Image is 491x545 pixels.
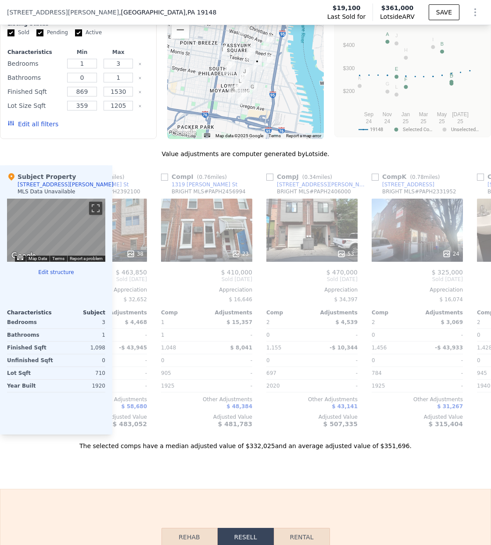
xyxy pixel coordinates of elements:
[18,188,75,195] div: MLS Data Unavailable
[221,269,252,276] span: $ 410,000
[161,286,252,293] div: Appreciation
[207,309,252,316] div: Adjustments
[252,57,262,72] div: 438 Mcclellan St
[314,329,358,341] div: -
[432,37,434,42] text: I
[161,345,176,351] span: 1,048
[314,354,358,367] div: -
[333,4,361,12] span: $19,100
[466,4,484,21] button: Show Options
[330,345,358,351] span: -$ 10,344
[286,133,321,138] a: Report a map error
[477,370,487,376] span: 945
[334,296,358,303] span: $ 34,397
[75,29,102,36] label: Active
[172,188,246,195] div: BRIGHT MLS # PAPH2456994
[186,9,217,16] span: , PA 19148
[372,181,434,188] a: [STREET_ADDRESS]
[66,49,99,56] div: Min
[266,413,358,420] div: Adjusted Value
[9,250,38,262] img: Google
[372,286,463,293] div: Appreciation
[228,85,238,100] div: 2600 S Percy St
[125,319,147,325] span: $ 4,468
[299,174,336,180] span: ( miles)
[372,319,375,325] span: 2
[358,75,362,81] text: K
[312,309,358,316] div: Adjustments
[417,309,463,316] div: Adjustments
[7,57,62,70] div: Bedrooms
[406,174,443,180] span: ( miles)
[103,367,147,379] div: -
[7,367,54,379] div: Lot Sqft
[138,90,142,94] button: Clear
[208,354,252,367] div: -
[441,319,463,325] span: $ 3,069
[382,181,434,188] div: [STREET_ADDRESS]
[442,249,459,258] div: 24
[372,380,416,392] div: 1925
[7,8,119,17] span: [STREET_ADDRESS][PERSON_NAME]
[235,77,245,92] div: 2328 S 8th St
[7,316,54,328] div: Bedrooms
[161,309,207,316] div: Comp
[384,118,391,125] text: 24
[450,71,453,77] text: C
[323,420,358,427] span: $ 507,335
[239,20,248,35] div: 928 League St
[401,111,410,118] text: Jan
[7,329,54,341] div: Bathrooms
[440,296,463,303] span: $ 16,074
[218,45,227,60] div: 1319 Morris St
[403,127,432,132] text: Selected Co…
[7,354,54,367] div: Unfinished Sqft
[161,276,252,283] span: Sold [DATE]
[103,329,147,341] div: -
[7,29,14,36] input: Sold
[432,269,463,276] span: $ 325,000
[372,329,416,341] div: 0
[386,32,389,37] text: A
[161,370,171,376] span: 905
[7,49,62,56] div: Characteristics
[366,118,372,125] text: 24
[7,342,54,354] div: Finished Sqft
[138,104,142,108] button: Clear
[266,329,310,341] div: 0
[412,174,424,180] span: 0.78
[161,181,237,188] a: 1319 [PERSON_NAME] St
[89,202,102,215] button: Toggle fullscreen view
[103,380,147,392] div: -
[381,4,414,11] span: $361,000
[36,29,43,36] input: Pending
[161,319,165,325] span: 1
[419,367,463,379] div: -
[269,133,281,138] a: Terms
[372,370,382,376] span: 784
[124,296,147,303] span: $ 32,652
[208,380,252,392] div: -
[52,256,65,261] a: Terms
[372,345,387,351] span: 1,456
[372,396,463,403] div: Other Adjustments
[18,181,114,188] div: [STREET_ADDRESS][PERSON_NAME]
[58,354,105,367] div: 0
[7,29,29,36] label: Sold
[372,172,443,181] div: Comp K
[395,33,398,38] text: J
[172,21,189,39] button: Zoom out
[451,127,479,132] text: Unselected…
[238,90,247,105] div: 2649 S 7th St
[395,66,398,71] text: E
[437,111,447,118] text: May
[372,276,463,283] span: Sold [DATE]
[419,111,428,118] text: Mar
[75,29,82,36] input: Active
[230,345,252,351] span: $ 8,041
[126,249,143,258] div: 38
[240,67,249,82] div: 715 Cantrell St
[58,380,105,392] div: 1920
[266,357,270,363] span: 0
[172,181,237,188] div: 1319 [PERSON_NAME] St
